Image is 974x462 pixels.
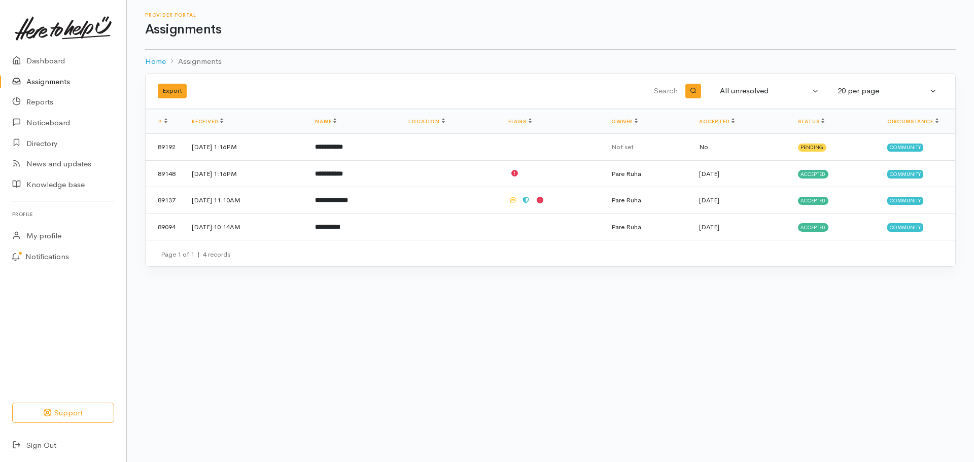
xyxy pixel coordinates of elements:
[831,81,943,101] button: 20 per page
[798,197,829,205] span: Accepted
[161,250,230,259] small: Page 1 of 1 4 records
[184,214,307,240] td: [DATE] 10:14AM
[184,134,307,161] td: [DATE] 1:16PM
[887,144,923,152] span: Community
[436,79,680,103] input: Search
[720,85,810,97] div: All unresolved
[166,56,222,67] li: Assignments
[887,197,923,205] span: Community
[798,170,829,178] span: Accepted
[145,12,956,18] h6: Provider Portal
[146,214,184,240] td: 89094
[838,85,928,97] div: 20 per page
[197,250,200,259] span: |
[699,143,708,151] span: No
[145,22,956,37] h1: Assignments
[184,160,307,187] td: [DATE] 1:16PM
[611,223,641,231] span: Pare Ruha
[146,160,184,187] td: 89148
[146,134,184,161] td: 89192
[12,403,114,423] button: Support
[887,170,923,178] span: Community
[798,118,825,125] a: Status
[158,118,167,125] a: #
[145,56,166,67] a: Home
[699,223,719,231] time: [DATE]
[611,196,641,204] span: Pare Ruha
[611,143,634,151] span: Not set
[145,50,956,74] nav: breadcrumb
[611,169,641,178] span: Pare Ruha
[798,223,829,231] span: Accepted
[798,144,827,152] span: Pending
[146,187,184,214] td: 89137
[887,223,923,231] span: Community
[714,81,825,101] button: All unresolved
[315,118,336,125] a: Name
[184,187,307,214] td: [DATE] 11:10AM
[699,196,719,204] time: [DATE]
[699,118,735,125] a: Accepted
[508,118,532,125] a: Flags
[192,118,223,125] a: Received
[699,169,719,178] time: [DATE]
[611,118,638,125] a: Owner
[408,118,444,125] a: Location
[158,84,187,98] button: Export
[12,207,114,221] h6: Profile
[887,118,938,125] a: Circumstance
